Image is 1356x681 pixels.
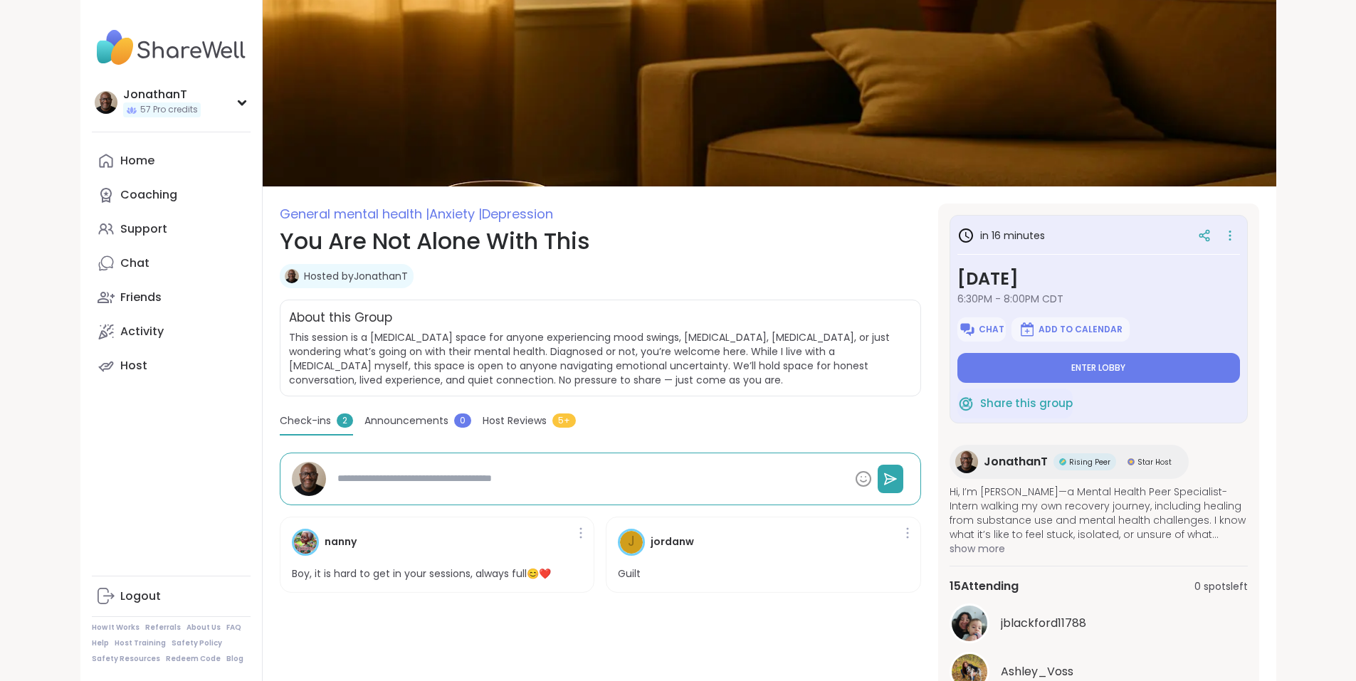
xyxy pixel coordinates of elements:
span: Enter lobby [1071,362,1125,374]
div: Coaching [120,187,177,203]
div: Logout [120,588,161,604]
span: j [628,532,635,552]
a: jblackford11788jblackford11788 [950,603,1248,643]
img: ShareWell Logomark [1019,321,1036,338]
a: Coaching [92,178,251,212]
span: Star Host [1137,457,1172,468]
p: Boy, it is hard to get in your sessions, always full😊❤️ [292,567,551,581]
button: Add to Calendar [1011,317,1130,342]
a: Referrals [145,623,181,633]
a: FAQ [226,623,241,633]
a: Host Training [115,638,166,648]
h3: in 16 minutes [957,227,1045,244]
h3: [DATE] [957,266,1240,292]
span: Check-ins [280,413,331,428]
div: Friends [120,290,162,305]
a: Help [92,638,109,648]
button: Share this group [957,389,1073,418]
div: Activity [120,324,164,339]
img: Star Host [1128,458,1135,465]
img: ShareWell Logomark [959,321,976,338]
img: JonathanT [95,91,117,114]
a: Activity [92,315,251,349]
span: 2 [337,413,353,428]
span: 0 [454,413,471,428]
img: nanny [294,531,317,554]
span: Depression [482,205,553,223]
span: Share this group [980,396,1073,412]
a: Hosted byJonathanT [304,269,408,283]
a: Logout [92,579,251,613]
img: jblackford11788 [952,606,987,641]
a: Support [92,212,251,246]
span: Announcements [364,413,448,428]
img: JonathanT [285,269,299,283]
a: Chat [92,246,251,280]
span: JonathanT [984,453,1048,470]
a: Blog [226,654,243,664]
span: Ashley_Voss [1001,663,1073,680]
img: Rising Peer [1059,458,1066,465]
h1: You Are Not Alone With This [280,224,921,258]
span: Chat [979,324,1004,335]
button: Chat [957,317,1006,342]
a: Friends [92,280,251,315]
span: Host Reviews [483,413,547,428]
span: 15 Attending [950,578,1019,595]
a: Host [92,349,251,383]
a: Home [92,144,251,178]
img: JonathanT [292,462,326,496]
p: Guilt [618,567,641,581]
img: ShareWell Nav Logo [92,23,251,73]
span: Hi, I’m [PERSON_NAME]—a Mental Health Peer Specialist-Intern walking my own recovery journey, inc... [950,485,1248,542]
div: Chat [120,255,149,271]
div: JonathanT [123,87,201,102]
img: JonathanT [955,450,978,473]
span: 57 Pro credits [140,104,198,116]
span: This session is a [MEDICAL_DATA] space for anyone experiencing mood swings, [MEDICAL_DATA], [MEDI... [289,330,912,387]
span: General mental health | [280,205,429,223]
span: 6:30PM - 8:00PM CDT [957,292,1240,306]
span: Add to Calendar [1039,324,1123,335]
a: About Us [186,623,221,633]
h4: nanny [325,534,357,549]
div: Host [120,358,147,374]
span: 0 spots left [1194,579,1248,594]
div: Support [120,221,167,237]
h2: About this Group [289,309,392,327]
span: Rising Peer [1069,457,1110,468]
img: ShareWell Logomark [957,395,974,412]
button: Enter lobby [957,353,1240,383]
a: JonathanTJonathanTRising PeerRising PeerStar HostStar Host [950,445,1189,479]
a: Redeem Code [166,654,221,664]
a: Safety Resources [92,654,160,664]
span: Anxiety | [429,205,482,223]
a: Safety Policy [172,638,222,648]
span: show more [950,542,1248,556]
span: jblackford11788 [1001,615,1086,632]
div: Home [120,153,154,169]
h4: jordanw [651,534,694,549]
a: How It Works [92,623,140,633]
span: 5+ [552,413,576,428]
